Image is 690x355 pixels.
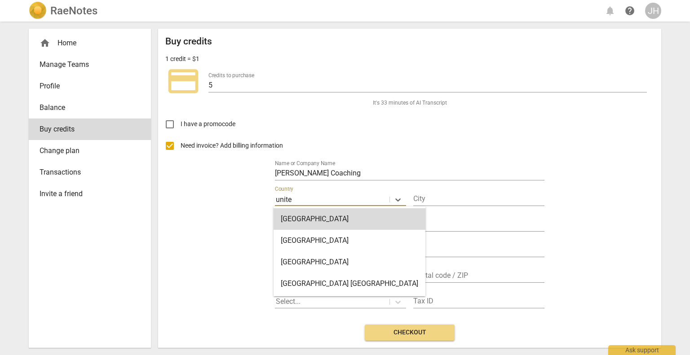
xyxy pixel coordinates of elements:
label: Name or Company Name [275,161,335,166]
div: Home [29,32,151,54]
div: [GEOGRAPHIC_DATA] [GEOGRAPHIC_DATA] [274,273,425,294]
a: Change plan [29,140,151,162]
div: [GEOGRAPHIC_DATA] [274,208,425,230]
span: Transactions [40,167,133,178]
h2: RaeNotes [50,4,97,17]
span: Checkout [372,328,447,337]
span: Profile [40,81,133,92]
div: Ask support [608,345,676,355]
a: Profile [29,75,151,97]
span: Manage Teams [40,59,133,70]
span: credit_card [165,63,201,99]
span: help [624,5,635,16]
img: Logo [29,2,47,20]
a: Buy credits [29,118,151,140]
p: 1 credit = $1 [165,54,199,64]
a: Help [622,3,638,19]
a: LogoRaeNotes [29,2,97,20]
span: Buy credits [40,124,133,135]
div: Home [40,38,133,48]
button: Checkout [365,324,455,341]
div: [GEOGRAPHIC_DATA] [274,251,425,273]
a: Transactions [29,162,151,183]
span: Invite a friend [40,188,133,199]
span: It's 33 minutes of AI Transcript [373,99,447,107]
span: home [40,38,50,48]
label: Credits to purchase [208,73,254,78]
button: JH [645,3,661,19]
span: I have a promocode [181,119,235,129]
a: Balance [29,97,151,118]
p: Select... [276,296,301,307]
span: Change plan [40,145,133,156]
label: Country [275,186,293,192]
div: [GEOGRAPHIC_DATA] [274,230,425,251]
span: Balance [40,102,133,113]
h2: Buy credits [165,36,212,47]
span: Need invoice? Add billing information [181,141,284,150]
a: Manage Teams [29,54,151,75]
a: Invite a friend [29,183,151,205]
